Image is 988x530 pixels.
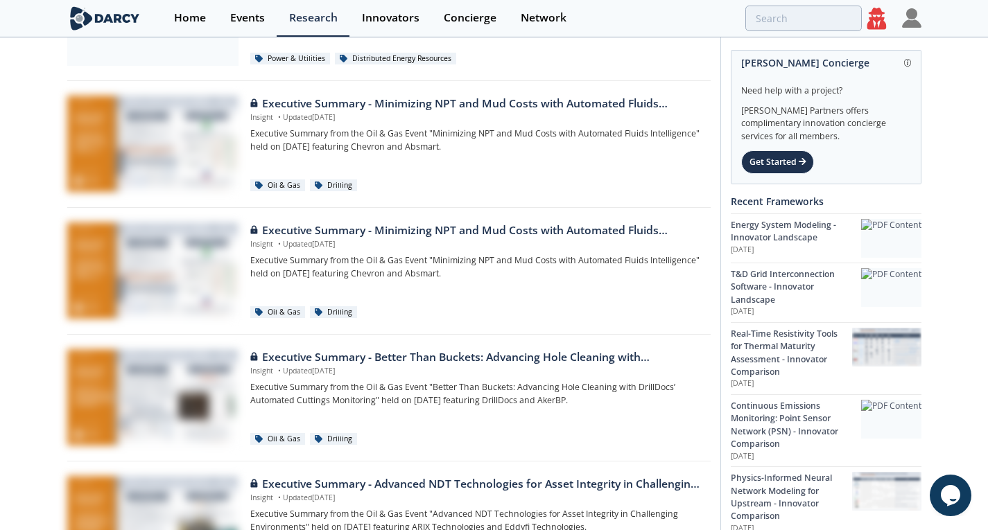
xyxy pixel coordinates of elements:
[741,150,814,174] div: Get Started
[362,12,419,24] div: Innovators
[289,12,338,24] div: Research
[741,51,911,75] div: [PERSON_NAME] Concierge
[731,472,852,523] div: Physics-Informed Neural Network Modeling for Upstream - Innovator Comparison
[250,53,330,65] div: Power & Utilities
[67,96,711,193] a: Executive Summary - Minimizing NPT and Mud Costs with Automated Fluids Intelligence preview Execu...
[310,179,357,192] div: Drilling
[310,433,357,445] div: Drilling
[930,475,974,516] iframe: chat widget
[275,239,283,249] span: •
[731,268,861,306] div: T&D Grid Interconnection Software - Innovator Landscape
[731,451,861,462] p: [DATE]
[902,8,921,28] img: Profile
[250,366,700,377] p: Insight Updated [DATE]
[250,381,700,407] p: Executive Summary from the Oil & Gas Event "Better Than Buckets: Advancing Hole Cleaning with Dri...
[67,222,711,319] a: Executive Summary - Minimizing NPT and Mud Costs with Automated Fluids Intelligence preview Execu...
[250,112,700,123] p: Insight Updated [DATE]
[310,306,357,319] div: Drilling
[731,245,861,256] p: [DATE]
[250,476,700,493] div: Executive Summary - Advanced NDT Technologies for Asset Integrity in Challenging Environments
[250,306,305,319] div: Oil & Gas
[731,189,921,213] div: Recent Frameworks
[731,400,861,451] div: Continuous Emissions Monitoring: Point Sensor Network (PSN) - Innovator Comparison
[731,394,921,466] a: Continuous Emissions Monitoring: Point Sensor Network (PSN) - Innovator Comparison [DATE] PDF Con...
[275,366,283,376] span: •
[741,75,911,97] div: Need help with a project?
[250,433,305,445] div: Oil & Gas
[731,263,921,322] a: T&D Grid Interconnection Software - Innovator Landscape [DATE] PDF Content
[174,12,206,24] div: Home
[250,179,305,192] div: Oil & Gas
[904,59,912,67] img: information.svg
[731,328,852,379] div: Real-Time Resistivity Tools for Thermal Maturity Assessment - Innovator Comparison
[250,493,700,504] p: Insight Updated [DATE]
[250,239,700,250] p: Insight Updated [DATE]
[250,222,700,239] div: Executive Summary - Minimizing NPT and Mud Costs with Automated Fluids Intelligence
[67,349,711,446] a: Executive Summary - Better Than Buckets: Advancing Hole Cleaning with Automated Cuttings Monitori...
[275,493,283,502] span: •
[731,219,861,245] div: Energy System Modeling - Innovator Landscape
[250,127,700,153] p: Executive Summary from the Oil & Gas Event "Minimizing NPT and Mud Costs with Automated Fluids In...
[741,97,911,143] div: [PERSON_NAME] Partners offers complimentary innovation concierge services for all members.
[731,322,921,394] a: Real-Time Resistivity Tools for Thermal Maturity Assessment - Innovator Comparison [DATE] Real-Ti...
[444,12,496,24] div: Concierge
[335,53,456,65] div: Distributed Energy Resources
[230,12,265,24] div: Events
[250,254,700,280] p: Executive Summary from the Oil & Gas Event "Minimizing NPT and Mud Costs with Automated Fluids In...
[745,6,862,31] input: Advanced Search
[67,6,143,30] img: logo-wide.svg
[731,306,861,317] p: [DATE]
[250,349,700,366] div: Executive Summary - Better Than Buckets: Advancing Hole Cleaning with Automated Cuttings Monitoring
[275,112,283,122] span: •
[731,378,852,389] p: [DATE]
[250,96,700,112] div: Executive Summary - Minimizing NPT and Mud Costs with Automated Fluids Intelligence
[521,12,566,24] div: Network
[731,213,921,263] a: Energy System Modeling - Innovator Landscape [DATE] PDF Content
